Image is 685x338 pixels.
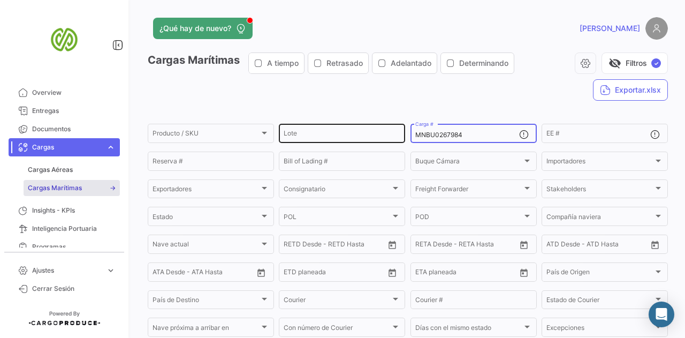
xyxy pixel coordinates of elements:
[148,52,517,74] h3: Cargas Marítimas
[267,58,299,69] span: A tiempo
[284,242,303,250] input: Desde
[415,214,522,222] span: POD
[249,53,304,73] button: A tiempo
[9,238,120,256] a: Programas
[415,270,435,277] input: Desde
[415,326,522,333] span: Días con el mismo estado
[9,220,120,238] a: Inteligencia Portuaria
[284,298,391,305] span: Courier
[647,237,663,253] button: Open calendar
[153,187,260,194] span: Exportadores
[593,79,668,101] button: Exportar.xlsx
[153,298,260,305] span: País de Destino
[546,214,653,222] span: Compañía naviera
[441,53,514,73] button: Determinando
[459,58,508,69] span: Determinando
[32,224,116,234] span: Inteligencia Portuaria
[308,53,368,73] button: Retrasado
[546,326,653,333] span: Excepciones
[391,58,431,69] span: Adelantado
[9,201,120,220] a: Insights - KPIs
[516,265,532,281] button: Open calendar
[284,214,391,222] span: POL
[106,142,116,152] span: expand_more
[415,159,522,167] span: Buque Cámara
[310,242,359,250] input: Hasta
[546,270,653,277] span: País de Origen
[546,159,653,167] span: Importadores
[32,206,116,215] span: Insights - KPIs
[384,265,400,281] button: Open calendar
[153,131,260,139] span: Producto / SKU
[32,88,116,97] span: Overview
[546,298,653,305] span: Estado de Courier
[546,187,653,194] span: Stakeholders
[159,23,231,34] span: ¿Qué hay de nuevo?
[588,242,636,250] input: ATD Hasta
[546,242,580,250] input: ATD Desde
[284,187,391,194] span: Consignatario
[193,270,241,277] input: ATA Hasta
[253,265,269,281] button: Open calendar
[28,165,73,175] span: Cargas Aéreas
[516,237,532,253] button: Open calendar
[37,13,91,66] img: san-miguel-logo.png
[153,18,253,39] button: ¿Qué hay de nuevo?
[608,57,621,70] span: visibility_off
[649,302,674,327] div: Abrir Intercom Messenger
[310,270,359,277] input: Hasta
[32,284,116,294] span: Cerrar Sesión
[415,187,522,194] span: Freight Forwarder
[9,120,120,138] a: Documentos
[415,242,435,250] input: Desde
[24,180,120,196] a: Cargas Marítimas
[9,102,120,120] a: Entregas
[32,124,116,134] span: Documentos
[32,106,116,116] span: Entregas
[372,53,437,73] button: Adelantado
[28,183,82,193] span: Cargas Marítimas
[580,23,640,34] span: [PERSON_NAME]
[32,266,102,275] span: Ajustes
[32,142,102,152] span: Cargas
[106,266,116,275] span: expand_more
[9,84,120,102] a: Overview
[651,58,661,68] span: ✓
[24,162,120,178] a: Cargas Aéreas
[153,326,260,333] span: Nave próxima a arribar en
[442,270,490,277] input: Hasta
[32,242,116,252] span: Programas
[153,214,260,222] span: Estado
[326,58,363,69] span: Retrasado
[153,270,185,277] input: ATA Desde
[153,242,260,250] span: Nave actual
[284,326,391,333] span: Con número de Courier
[284,270,303,277] input: Desde
[442,242,490,250] input: Hasta
[384,237,400,253] button: Open calendar
[602,52,668,74] button: visibility_offFiltros✓
[645,17,668,40] img: placeholder-user.png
